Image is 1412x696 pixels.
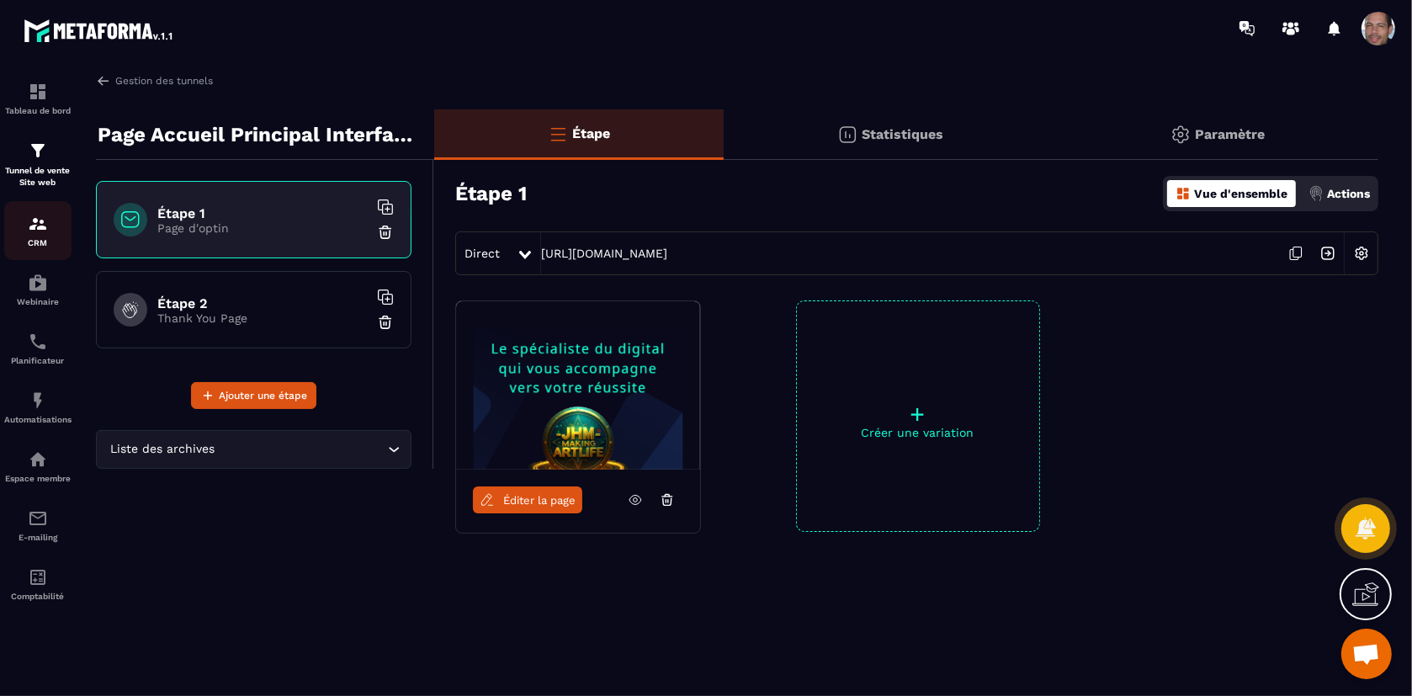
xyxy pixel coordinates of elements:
[4,437,72,496] a: automationsautomationsEspace membre
[4,356,72,365] p: Planificateur
[4,201,72,260] a: formationformationCRM
[28,214,48,234] img: formation
[4,260,72,319] a: automationsautomationsWebinaire
[464,247,500,260] span: Direct
[28,273,48,293] img: automations
[4,496,72,555] a: emailemailE-mailing
[4,533,72,542] p: E-mailing
[191,382,316,409] button: Ajouter une étape
[24,15,175,45] img: logo
[219,440,384,459] input: Search for option
[455,182,527,205] h3: Étape 1
[4,415,72,424] p: Automatisations
[837,125,857,145] img: stats.20deebd0.svg
[1170,125,1191,145] img: setting-gr.5f69749f.svg
[4,165,72,189] p: Tunnel de vente Site web
[4,69,72,128] a: formationformationTableau de bord
[862,126,943,142] p: Statistiques
[1346,237,1377,269] img: setting-w.858f3a88.svg
[28,332,48,352] img: scheduler
[4,474,72,483] p: Espace membre
[1327,187,1370,200] p: Actions
[96,73,111,88] img: arrow
[377,224,394,241] img: trash
[28,391,48,411] img: automations
[473,486,582,513] a: Éditer la page
[157,295,368,311] h6: Étape 2
[4,297,72,306] p: Webinaire
[1195,126,1265,142] p: Paramètre
[572,125,610,141] p: Étape
[28,508,48,529] img: email
[4,106,72,115] p: Tableau de bord
[4,128,72,201] a: formationformationTunnel de vente Site web
[797,426,1039,439] p: Créer une variation
[456,301,700,470] img: image
[98,118,422,151] p: Page Accueil Principal Interface83
[797,402,1039,426] p: +
[28,82,48,102] img: formation
[541,247,667,260] a: [URL][DOMAIN_NAME]
[157,311,368,325] p: Thank You Page
[548,124,568,144] img: bars-o.4a397970.svg
[503,494,576,507] span: Éditer la page
[4,238,72,247] p: CRM
[1194,187,1287,200] p: Vue d'ensemble
[4,592,72,601] p: Comptabilité
[28,449,48,470] img: automations
[1341,629,1392,679] div: Ouvrir le chat
[107,440,219,459] span: Liste des archives
[1312,237,1344,269] img: arrow-next.bcc2205e.svg
[4,319,72,378] a: schedulerschedulerPlanificateur
[219,387,307,404] span: Ajouter une étape
[28,141,48,161] img: formation
[4,555,72,614] a: accountantaccountantComptabilité
[96,430,411,469] div: Search for option
[157,205,368,221] h6: Étape 1
[28,567,48,587] img: accountant
[377,314,394,331] img: trash
[1176,186,1191,201] img: dashboard-orange.40269519.svg
[96,73,213,88] a: Gestion des tunnels
[157,221,368,235] p: Page d'optin
[1308,186,1324,201] img: actions.d6e523a2.png
[4,378,72,437] a: automationsautomationsAutomatisations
